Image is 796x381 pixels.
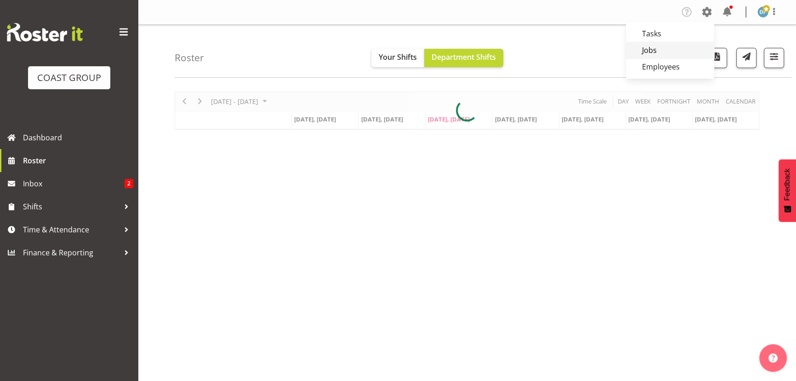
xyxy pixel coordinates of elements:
[379,52,417,62] span: Your Shifts
[626,25,714,42] a: Tasks
[23,246,119,260] span: Finance & Reporting
[37,71,101,85] div: COAST GROUP
[626,42,714,58] a: Jobs
[707,48,727,68] button: Download a PDF of the roster according to the set date range.
[371,49,424,67] button: Your Shifts
[23,200,119,214] span: Shifts
[764,48,784,68] button: Filter Shifts
[125,179,133,188] span: 2
[768,353,778,363] img: help-xxl-2.png
[23,177,125,190] span: Inbox
[23,131,133,144] span: Dashboard
[175,52,204,63] h4: Roster
[736,48,756,68] button: Send a list of all shifts for the selected filtered period to all rostered employees.
[783,168,791,201] span: Feedback
[7,23,83,41] img: Rosterit website logo
[23,223,119,237] span: Time & Attendance
[424,49,503,67] button: Department Shifts
[779,159,796,222] button: Feedback - Show survey
[23,154,133,167] span: Roster
[757,6,768,17] img: david-forte1134.jpg
[432,52,496,62] span: Department Shifts
[626,58,714,75] a: Employees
